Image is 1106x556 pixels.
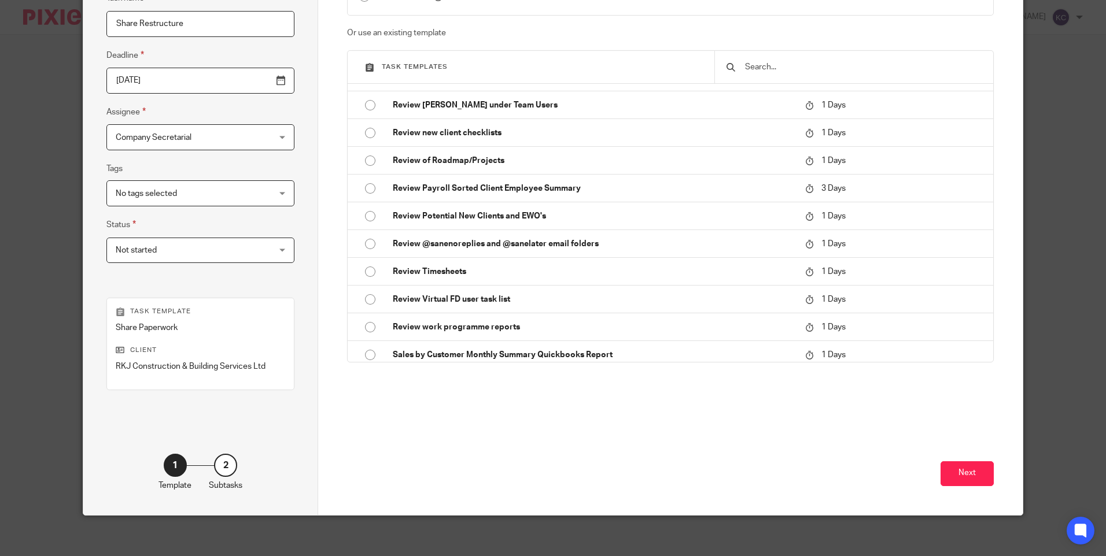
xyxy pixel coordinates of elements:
[821,184,846,192] span: 3 Days
[116,190,177,198] span: No tags selected
[106,163,123,175] label: Tags
[214,454,237,477] div: 2
[744,61,982,73] input: Search...
[393,127,794,139] p: Review new client checklists
[393,210,794,222] p: Review Potential New Clients and EWO's
[821,129,846,137] span: 1 Days
[821,101,846,109] span: 1 Days
[116,361,285,372] p: RKJ Construction & Building Services Ltd
[393,294,794,305] p: Review Virtual FD user task list
[821,351,846,359] span: 1 Days
[116,134,191,142] span: Company Secretarial
[821,212,846,220] span: 1 Days
[106,68,294,94] input: Pick a date
[116,307,285,316] p: Task template
[393,183,794,194] p: Review Payroll Sorted Client Employee Summary
[106,11,294,37] input: Task name
[164,454,187,477] div: 1
[393,99,794,111] p: Review [PERSON_NAME] under Team Users
[821,268,846,276] span: 1 Days
[393,321,794,333] p: Review work programme reports
[347,27,993,39] p: Or use an existing template
[106,49,144,62] label: Deadline
[393,349,794,361] p: Sales by Customer Monthly Summary Quickbooks Report
[116,322,285,333] p: Share Paperwork
[941,461,994,486] button: Next
[382,64,448,70] span: Task templates
[393,266,794,277] p: Review Timesheets
[821,240,846,248] span: 1 Days
[116,346,285,355] p: Client
[209,480,242,491] p: Subtasks
[821,157,846,165] span: 1 Days
[393,238,794,250] p: Review @sanenoreplies and @sanelater email folders
[821,295,846,303] span: 1 Days
[106,218,136,231] label: Status
[106,105,146,118] label: Assignee
[393,155,794,166] p: Review of Roadmap/Projects
[116,246,157,254] span: Not started
[821,323,846,331] span: 1 Days
[158,480,191,491] p: Template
